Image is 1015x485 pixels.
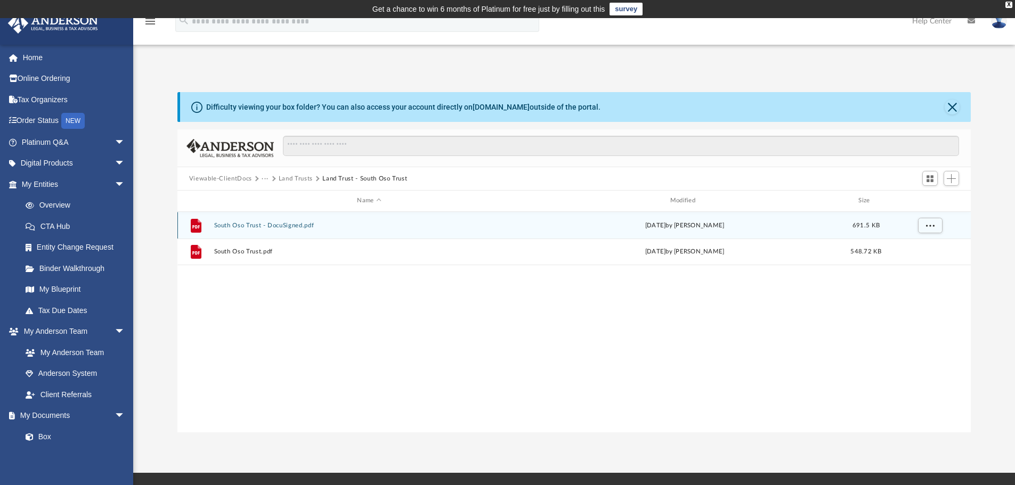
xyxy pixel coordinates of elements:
button: Close [945,100,960,114]
button: Add [944,171,960,186]
button: More options [917,217,942,233]
a: Meeting Minutes [15,447,136,468]
div: NEW [61,113,85,129]
img: User Pic [991,13,1007,29]
div: id [892,196,967,205]
button: Viewable-ClientDocs [189,174,252,184]
a: My Entitiesarrow_drop_down [7,174,141,195]
a: Home [7,47,141,68]
button: South Oso Trust - DocuSigned.pdf [214,222,524,229]
a: Anderson System [15,363,136,384]
span: arrow_drop_down [115,405,136,427]
div: Size [845,196,887,205]
i: menu [144,15,157,28]
a: Entity Change Request [15,237,141,258]
a: CTA Hub [15,216,141,237]
button: Switch to Grid View [922,171,938,186]
a: Digital Productsarrow_drop_down [7,153,141,174]
span: 691.5 KB [852,222,880,228]
a: Platinum Q&Aarrow_drop_down [7,131,141,153]
span: arrow_drop_down [115,153,136,175]
div: Difficulty viewing your box folder? You can also access your account directly on outside of the p... [206,102,600,113]
a: [DOMAIN_NAME] [473,103,530,111]
a: My Anderson Teamarrow_drop_down [7,321,136,342]
a: Online Ordering [7,68,141,89]
div: Get a chance to win 6 months of Platinum for free just by filling out this [372,3,605,15]
a: My Documentsarrow_drop_down [7,405,136,426]
button: South Oso Trust.pdf [214,248,524,255]
a: Box [15,426,131,447]
div: [DATE] by [PERSON_NAME] [529,247,840,257]
a: Overview [15,195,141,216]
span: arrow_drop_down [115,174,136,195]
span: arrow_drop_down [115,321,136,343]
div: id [182,196,209,205]
span: arrow_drop_down [115,131,136,153]
img: Anderson Advisors Platinum Portal [5,13,101,34]
div: [DATE] by [PERSON_NAME] [529,220,840,230]
a: Order StatusNEW [7,110,141,132]
a: Client Referrals [15,384,136,405]
a: Tax Organizers [7,89,141,110]
a: My Anderson Team [15,342,131,363]
i: search [178,14,190,26]
a: survey [610,3,643,15]
button: Land Trust - South Oso Trust [322,174,407,184]
div: grid [177,212,971,432]
button: Land Trusts [279,174,313,184]
a: My Blueprint [15,279,136,300]
input: Search files and folders [283,136,959,156]
button: ··· [262,174,269,184]
div: close [1005,2,1012,8]
div: Modified [529,196,840,205]
div: Name [213,196,524,205]
span: 548.72 KB [850,249,881,254]
a: Binder Walkthrough [15,258,141,279]
a: menu [144,20,157,28]
a: Tax Due Dates [15,300,141,321]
